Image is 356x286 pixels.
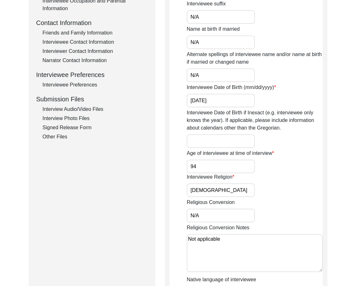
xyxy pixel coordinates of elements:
label: Name at birth if married [187,25,240,33]
label: Religious Conversion [187,199,235,206]
label: Interviewee Religion [187,173,234,181]
div: Signed Release Form [42,124,148,131]
label: Interviewee Date of Birth if Inexact (e.g. interviewee only knows the year). If applicable, pleas... [187,109,323,132]
div: Interview Photo Files [42,115,148,122]
div: Interviewee Contact Information [42,38,148,46]
label: Religious Conversion Notes [187,224,249,232]
div: Narrator Contact Information [42,57,148,64]
label: Native language of interviewee [187,276,256,283]
div: Interviewer Contact Information [42,48,148,55]
div: Contact Information [36,18,148,28]
div: Interviewee Preferences [36,70,148,79]
div: Other Files [42,133,148,141]
div: Submission Files [36,94,148,104]
div: Friends and Family Information [42,29,148,37]
label: Age of interviewee at time of interview [187,149,274,157]
div: Interviewee Preferences [42,81,148,89]
div: Interview Audio/Video Files [42,105,148,113]
label: Interviewee Date of Birth (mm/dd/yyyy) [187,84,276,91]
label: Alternate spellings of interviewee name and/or name at birth if married or changed name [187,51,323,66]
